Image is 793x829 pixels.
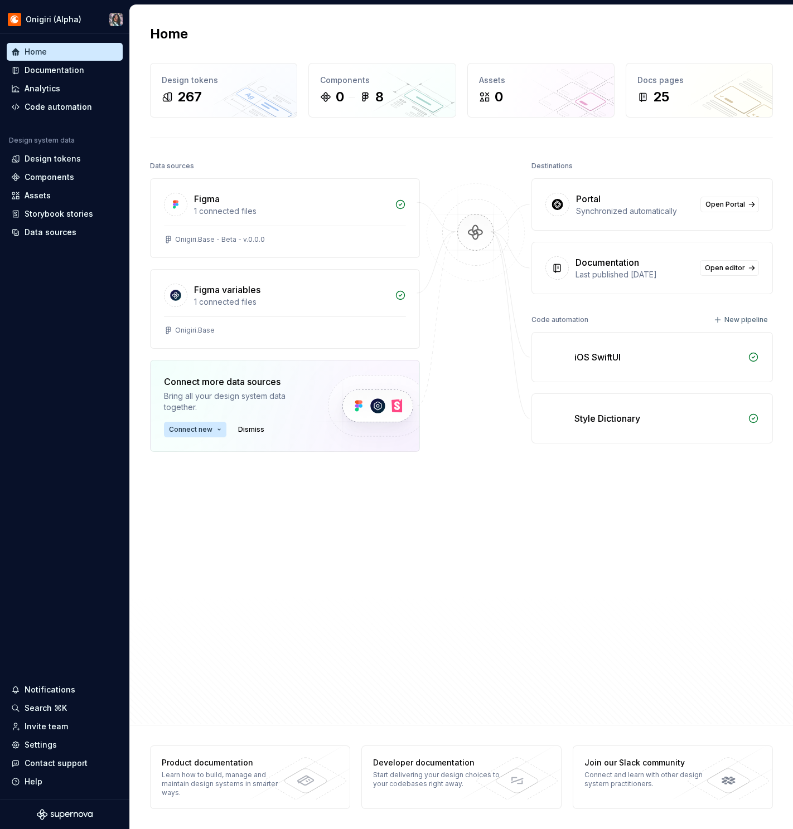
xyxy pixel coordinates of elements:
[25,172,74,183] div: Components
[7,187,123,204] a: Assets
[25,758,88,769] div: Contact support
[162,757,289,768] div: Product documentation
[26,14,81,25] div: Onigiri (Alpha)
[574,350,621,364] div: iOS SwiftUI
[25,83,60,94] div: Analytics
[375,88,384,106] div: 8
[7,223,123,241] a: Data sources
[7,754,123,772] button: Contact support
[25,190,51,201] div: Assets
[576,269,693,280] div: Last published [DATE]
[194,206,388,217] div: 1 connected files
[573,745,773,809] a: Join our Slack communityConnect and learn with other design system practitioners.
[700,197,759,212] a: Open Portal
[162,771,289,797] div: Learn how to build, manage and maintain design systems in smarter ways.
[700,260,759,276] a: Open editor
[7,150,123,168] a: Design tokens
[25,703,67,714] div: Search ⌘K
[150,158,194,174] div: Data sources
[194,296,388,308] div: 1 connected files
[467,63,615,118] a: Assets0
[705,264,745,272] span: Open editor
[7,98,123,116] a: Code automation
[37,809,93,820] svg: Supernova Logo
[150,269,420,349] a: Figma variables1 connected filesOnigiri.Base
[584,757,712,768] div: Join our Slack community
[653,88,669,106] div: 25
[25,721,68,732] div: Invite team
[177,88,202,106] div: 267
[25,65,84,76] div: Documentation
[164,391,309,413] div: Bring all your design system data together.
[373,771,500,788] div: Start delivering your design choices to your codebases right away.
[9,136,75,145] div: Design system data
[233,422,269,437] button: Dismiss
[164,375,309,388] div: Connect more data sources
[479,75,603,86] div: Assets
[7,43,123,61] a: Home
[7,168,123,186] a: Components
[584,771,712,788] div: Connect and learn with other design system practitioners.
[164,422,226,437] button: Connect new
[25,776,42,787] div: Help
[574,412,640,425] div: Style Dictionary
[308,63,456,118] a: Components08
[150,63,297,118] a: Design tokens267
[7,718,123,735] a: Invite team
[175,326,215,335] div: Onigiri.Base
[238,425,264,434] span: Dismiss
[320,75,444,86] div: Components
[637,75,761,86] div: Docs pages
[336,88,344,106] div: 0
[25,101,92,113] div: Code automation
[25,208,93,220] div: Storybook stories
[724,315,768,324] span: New pipeline
[162,75,286,86] div: Design tokens
[7,699,123,717] button: Search ⌘K
[25,739,57,750] div: Settings
[576,206,694,217] div: Synchronized automatically
[7,736,123,754] a: Settings
[150,178,420,258] a: Figma1 connected filesOnigiri.Base - Beta - v.0.0.0
[25,153,81,164] div: Design tokens
[626,63,773,118] a: Docs pages25
[576,256,639,269] div: Documentation
[109,13,123,26] img: Susan Lin
[7,681,123,699] button: Notifications
[150,745,350,809] a: Product documentationLearn how to build, manage and maintain design systems in smarter ways.
[576,192,601,206] div: Portal
[150,25,188,43] h2: Home
[705,200,745,209] span: Open Portal
[373,757,500,768] div: Developer documentation
[531,312,588,328] div: Code automation
[8,13,21,26] img: 25dd04c0-9bb6-47b6-936d-a9571240c086.png
[25,684,75,695] div: Notifications
[194,192,220,206] div: Figma
[2,7,127,31] button: Onigiri (Alpha)Susan Lin
[175,235,265,244] div: Onigiri.Base - Beta - v.0.0.0
[495,88,503,106] div: 0
[169,425,212,434] span: Connect new
[7,61,123,79] a: Documentation
[7,773,123,791] button: Help
[25,227,76,238] div: Data sources
[361,745,562,809] a: Developer documentationStart delivering your design choices to your codebases right away.
[531,158,573,174] div: Destinations
[710,312,773,328] button: New pipeline
[194,283,260,296] div: Figma variables
[7,205,123,223] a: Storybook stories
[7,80,123,97] a: Analytics
[25,46,47,57] div: Home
